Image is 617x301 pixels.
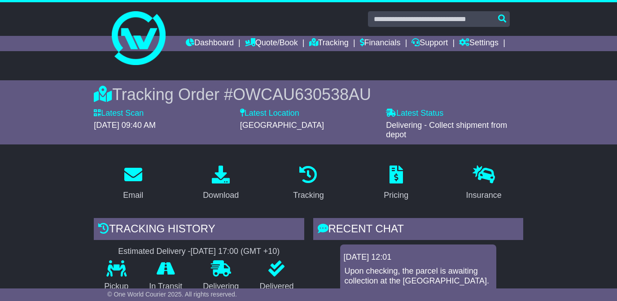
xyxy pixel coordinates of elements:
[233,85,371,104] span: OWCAU630538AU
[386,109,443,118] label: Latest Status
[123,189,143,201] div: Email
[313,218,523,242] div: RECENT CHAT
[293,189,324,201] div: Tracking
[107,291,237,298] span: © One World Courier 2025. All rights reserved.
[193,282,249,292] p: Delivering
[203,189,239,201] div: Download
[139,282,193,292] p: In Transit
[186,36,234,51] a: Dashboard
[190,247,280,257] div: [DATE] 17:00 (GMT +10)
[245,36,298,51] a: Quote/Book
[240,121,324,130] span: [GEOGRAPHIC_DATA]
[378,162,414,205] a: Pricing
[117,162,149,205] a: Email
[344,253,493,262] div: [DATE] 12:01
[197,162,245,205] a: Download
[386,121,507,140] span: Delivering - Collect shipment from depot
[94,247,304,257] div: Estimated Delivery -
[287,162,329,205] a: Tracking
[384,189,408,201] div: Pricing
[360,36,401,51] a: Financials
[459,36,499,51] a: Settings
[94,121,156,130] span: [DATE] 09:40 AM
[94,282,139,292] p: Pickup
[345,266,492,286] p: Upon checking, the parcel is awaiting collection at the [GEOGRAPHIC_DATA].
[240,109,299,118] label: Latest Location
[460,162,508,205] a: Insurance
[94,218,304,242] div: Tracking history
[466,189,502,201] div: Insurance
[309,36,349,51] a: Tracking
[94,85,523,104] div: Tracking Order #
[94,109,144,118] label: Latest Scan
[249,282,304,292] p: Delivered
[411,36,448,51] a: Support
